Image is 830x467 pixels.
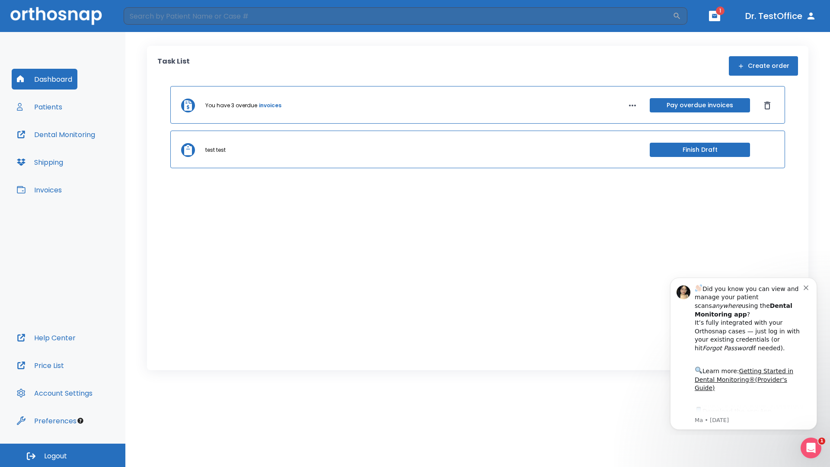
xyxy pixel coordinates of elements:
[147,13,153,20] button: Dismiss notification
[38,138,115,154] a: App Store
[729,56,798,76] button: Create order
[157,56,190,76] p: Task List
[818,438,825,445] span: 1
[12,383,98,403] button: Account Settings
[650,143,750,157] button: Finish Draft
[12,124,100,145] button: Dental Monitoring
[77,417,84,425] div: Tooltip anchor
[10,7,102,25] img: Orthosnap
[760,99,774,112] button: Dismiss
[716,6,725,15] span: 1
[38,147,147,154] p: Message from Ma, sent 4w ago
[801,438,821,458] iframe: Intercom live chat
[12,96,67,117] button: Patients
[205,146,226,154] p: test test
[12,69,77,90] button: Dashboard
[38,136,147,180] div: Download the app: | ​ Let us know if you need help getting started!
[12,410,82,431] button: Preferences
[12,179,67,200] button: Invoices
[12,152,68,173] button: Shipping
[12,327,81,348] button: Help Center
[124,7,673,25] input: Search by Patient Name or Case #
[259,102,281,109] a: invoices
[650,98,750,112] button: Pay overdue invoices
[205,102,257,109] p: You have 3 overdue
[657,270,830,435] iframe: Intercom notifications message
[742,8,820,24] button: Dr. TestOffice
[12,355,69,376] button: Price List
[44,451,67,461] span: Logout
